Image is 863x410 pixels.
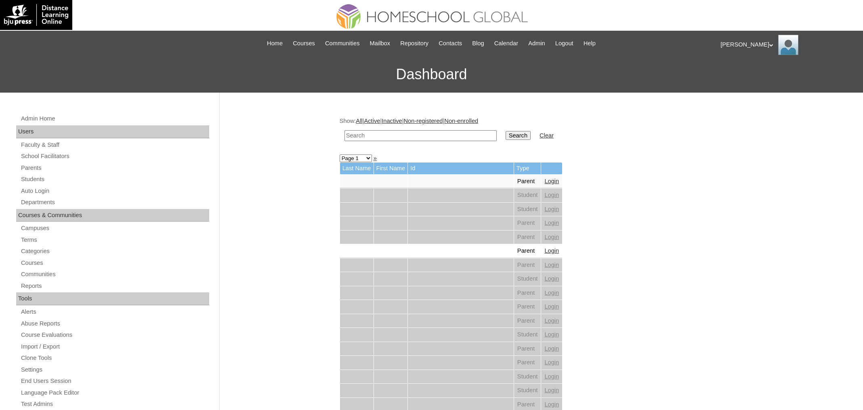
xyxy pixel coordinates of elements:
[374,155,377,161] a: »
[20,365,209,375] a: Settings
[20,186,209,196] a: Auto Login
[514,328,541,342] td: Student
[555,39,573,48] span: Logout
[490,39,522,48] a: Calendar
[20,281,209,291] a: Reports
[20,163,209,173] a: Parents
[540,132,554,139] a: Clear
[267,39,283,48] span: Home
[494,39,518,48] span: Calendar
[544,262,559,268] a: Login
[344,130,497,141] input: Search
[435,39,466,48] a: Contacts
[544,206,559,212] a: Login
[20,114,209,124] a: Admin Home
[20,330,209,340] a: Course Evaluations
[514,203,541,216] td: Student
[584,39,596,48] span: Help
[514,370,541,384] td: Student
[544,234,559,240] a: Login
[20,151,209,161] a: School Facilitators
[382,118,402,124] a: Inactive
[544,220,559,226] a: Login
[20,235,209,245] a: Terms
[408,163,514,174] td: Id
[439,39,462,48] span: Contacts
[366,39,395,48] a: Mailbox
[20,223,209,233] a: Campuses
[16,209,209,222] div: Courses & Communities
[524,39,549,48] a: Admin
[580,39,600,48] a: Help
[4,4,68,26] img: logo-white.png
[20,319,209,329] a: Abuse Reports
[400,39,428,48] span: Repository
[514,300,541,314] td: Parent
[374,163,408,174] td: First Name
[514,230,541,244] td: Parent
[340,117,739,146] div: Show: | | | |
[514,286,541,300] td: Parent
[544,373,559,380] a: Login
[16,125,209,138] div: Users
[544,331,559,338] a: Login
[20,197,209,207] a: Departments
[514,272,541,286] td: Student
[514,342,541,356] td: Parent
[289,39,319,48] a: Courses
[20,376,209,386] a: End Users Session
[20,140,209,150] a: Faculty & Staff
[544,247,559,254] a: Login
[20,388,209,398] a: Language Pack Editor
[544,359,559,366] a: Login
[321,39,364,48] a: Communities
[544,401,559,408] a: Login
[514,258,541,272] td: Parent
[472,39,484,48] span: Blog
[544,303,559,310] a: Login
[514,384,541,397] td: Student
[356,118,362,124] a: All
[468,39,488,48] a: Blog
[4,56,859,93] h3: Dashboard
[544,290,559,296] a: Login
[20,269,209,279] a: Communities
[528,39,545,48] span: Admin
[544,317,559,324] a: Login
[551,39,577,48] a: Logout
[544,387,559,393] a: Login
[370,39,391,48] span: Mailbox
[444,118,478,124] a: Non-enrolled
[514,356,541,370] td: Parent
[514,314,541,328] td: Parent
[544,345,559,352] a: Login
[325,39,360,48] span: Communities
[20,174,209,184] a: Students
[20,307,209,317] a: Alerts
[514,188,541,202] td: Student
[544,192,559,198] a: Login
[364,118,380,124] a: Active
[20,353,209,363] a: Clone Tools
[396,39,433,48] a: Repository
[20,342,209,352] a: Import / Export
[16,292,209,305] div: Tools
[514,216,541,230] td: Parent
[404,118,443,124] a: Non-registered
[20,258,209,268] a: Courses
[544,275,559,282] a: Login
[263,39,287,48] a: Home
[514,175,541,188] td: Parent
[720,35,855,55] div: [PERSON_NAME]
[778,35,798,55] img: Ariane Ebuen
[293,39,315,48] span: Courses
[340,163,374,174] td: Last Name
[544,178,559,184] a: Login
[514,244,541,258] td: Parent
[514,163,541,174] td: Type
[20,399,209,409] a: Test Admins
[506,131,531,140] input: Search
[20,246,209,256] a: Categories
